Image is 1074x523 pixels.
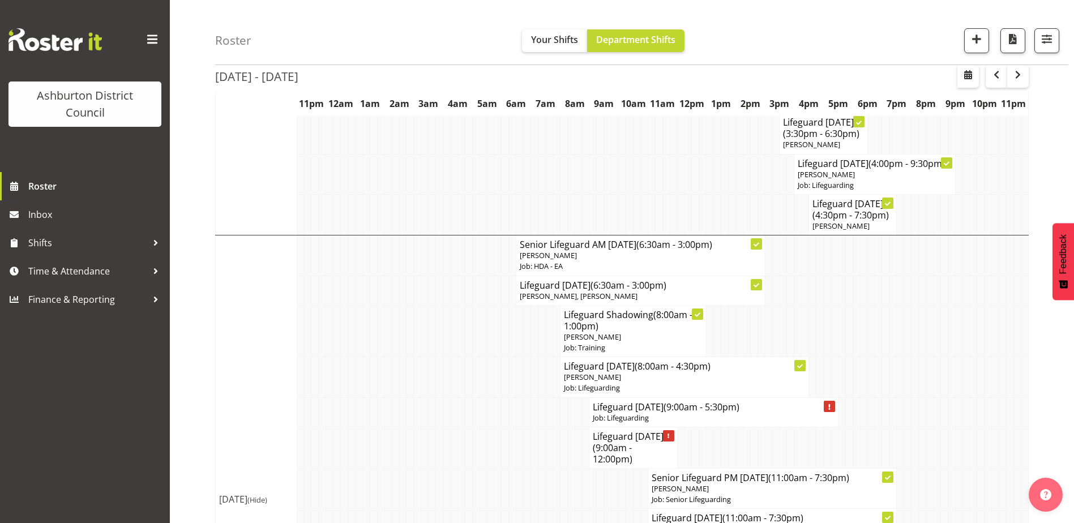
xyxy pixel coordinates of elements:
button: Add a new shift [964,28,989,53]
span: (Hide) [247,495,267,505]
span: (8:00am - 1:00pm) [564,308,692,332]
span: [PERSON_NAME] [652,483,709,494]
h4: Lifeguard [DATE] [564,361,805,372]
span: Roster [28,178,164,195]
th: 2am [384,91,414,117]
span: (4:00pm - 9:30pm) [868,157,945,170]
th: 7am [531,91,560,117]
h4: Lifeguard [DATE] [812,198,893,221]
h4: Senior Lifeguard PM [DATE] [652,472,893,483]
span: (6:30am - 3:00pm) [636,238,712,251]
th: 2pm [735,91,765,117]
th: 9pm [940,91,970,117]
button: Your Shifts [522,29,587,52]
th: 1am [355,91,384,117]
th: 4am [443,91,473,117]
button: Feedback - Show survey [1052,223,1074,300]
span: (9:00am - 12:00pm) [593,441,632,465]
span: (4:30pm - 7:30pm) [812,209,889,221]
span: Shifts [28,234,147,251]
th: 4pm [794,91,824,117]
span: Time & Attendance [28,263,147,280]
span: [PERSON_NAME], [PERSON_NAME] [520,291,637,301]
p: Job: HDA - EA [520,261,761,272]
th: 10pm [970,91,999,117]
th: 3am [414,91,443,117]
th: 12am [326,91,356,117]
th: 9am [589,91,619,117]
h4: Lifeguard [DATE] [593,431,673,465]
th: 8pm [912,91,941,117]
h4: Senior Lifeguard AM [DATE] [520,239,761,250]
p: Job: Lifeguarding [564,383,805,393]
h4: Lifeguard [DATE] [798,158,951,169]
th: 1pm [707,91,736,117]
button: Select a specific date within the roster. [957,65,979,88]
span: (11:00am - 7:30pm) [768,471,849,484]
span: [PERSON_NAME] [812,221,870,231]
th: 6am [502,91,531,117]
span: [PERSON_NAME] [564,332,621,342]
span: Inbox [28,206,164,223]
th: 6pm [853,91,882,117]
th: 11am [648,91,677,117]
span: Feedback [1058,234,1068,274]
p: Job: Senior Lifeguarding [652,494,893,505]
span: Finance & Reporting [28,291,147,308]
h2: [DATE] - [DATE] [215,69,298,84]
button: Department Shifts [587,29,684,52]
th: 5pm [823,91,853,117]
span: [PERSON_NAME] [798,169,855,179]
p: Job: Training [564,342,703,353]
span: (3:30pm - 6:30pm) [783,127,859,140]
span: (6:30am - 3:00pm) [591,279,666,291]
th: 5am [472,91,502,117]
th: 12pm [677,91,707,117]
h4: Lifeguard Shadowing [564,309,703,332]
th: 10am [619,91,648,117]
span: Your Shifts [531,33,578,46]
h4: Lifeguard [DATE] [593,401,834,413]
p: Job: Lifeguarding [798,180,951,191]
th: 8am [560,91,589,117]
span: [PERSON_NAME] [520,250,577,260]
button: Download a PDF of the roster according to the set date range. [1000,28,1025,53]
img: help-xxl-2.png [1040,489,1051,500]
p: Job: Lifeguarding [593,413,834,423]
th: 3pm [765,91,794,117]
h4: Roster [215,34,251,47]
th: 11pm [999,91,1029,117]
img: Rosterit website logo [8,28,102,51]
h4: Lifeguard [DATE] [783,117,863,139]
button: Filter Shifts [1034,28,1059,53]
span: [PERSON_NAME] [783,139,840,149]
th: 11pm [297,91,326,117]
span: [PERSON_NAME] [564,372,621,382]
span: (8:00am - 4:30pm) [635,360,711,372]
span: (9:00am - 5:30pm) [664,401,739,413]
div: Ashburton District Council [20,87,150,121]
th: 7pm [882,91,912,117]
h4: Lifeguard [DATE] [520,280,761,291]
span: Department Shifts [596,33,675,46]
